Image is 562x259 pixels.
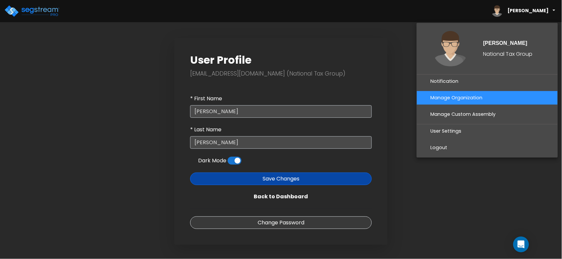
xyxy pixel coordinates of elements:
label: * First Name [190,95,222,103]
p: [EMAIL_ADDRESS][DOMAIN_NAME] (National Tax Group) [190,69,372,79]
a: Logout [417,141,558,154]
button: Save Changes [190,173,372,185]
a: Manage Custom Assembly [417,108,558,121]
div: Open Intercom Messenger [513,237,529,252]
label: Toggle Light Mode [228,157,242,165]
h2: User Profile [190,54,372,66]
label: * Last Name [190,126,221,134]
a: Change Password [190,216,372,229]
img: logo_pro_r.png [4,5,60,18]
a: Back to Dashboard [190,190,372,203]
img: avatar.png [433,31,468,66]
span: [PERSON_NAME] [489,3,558,19]
label: Dark Mode [198,157,226,165]
a: User Settings [417,124,558,138]
a: Notification [417,75,558,88]
img: avatar.png [492,5,503,17]
a: Manage Organization [417,91,558,105]
b: [PERSON_NAME] [508,7,549,14]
